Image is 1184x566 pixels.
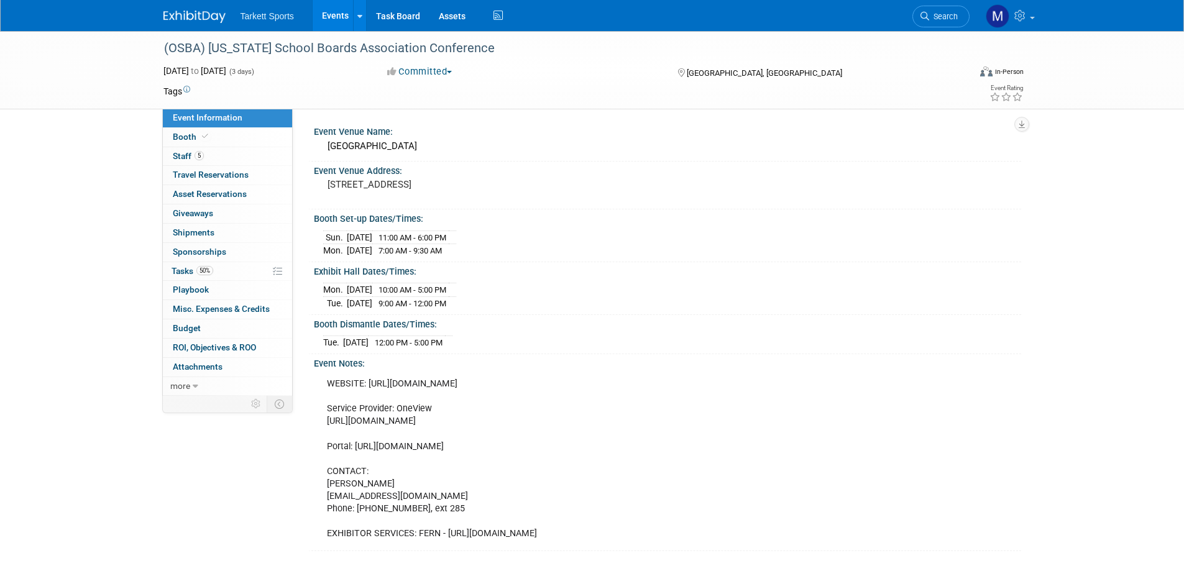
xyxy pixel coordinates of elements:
[163,358,292,377] a: Attachments
[980,66,993,76] img: Format-Inperson.png
[379,285,446,294] span: 10:00 AM - 5:00 PM
[163,204,292,223] a: Giveaways
[173,132,211,142] span: Booth
[347,244,372,257] td: [DATE]
[163,66,226,76] span: [DATE] [DATE]
[347,231,372,244] td: [DATE]
[173,323,201,333] span: Budget
[163,319,292,338] a: Budget
[163,377,292,396] a: more
[196,266,213,275] span: 50%
[173,285,209,294] span: Playbook
[163,185,292,204] a: Asset Reservations
[379,233,446,242] span: 11:00 AM - 6:00 PM
[383,65,457,78] button: Committed
[246,396,267,412] td: Personalize Event Tab Strip
[314,162,1021,177] div: Event Venue Address:
[267,396,292,412] td: Toggle Event Tabs
[912,6,970,27] a: Search
[173,112,242,122] span: Event Information
[202,133,208,140] i: Booth reservation complete
[195,151,204,160] span: 5
[163,262,292,281] a: Tasks50%
[228,68,254,76] span: (3 days)
[160,37,951,60] div: (OSBA) [US_STATE] School Boards Association Conference
[314,262,1021,278] div: Exhibit Hall Dates/Times:
[994,67,1024,76] div: In-Person
[173,304,270,314] span: Misc. Expenses & Credits
[173,151,204,161] span: Staff
[986,4,1009,28] img: megan powell
[347,297,372,310] td: [DATE]
[314,354,1021,370] div: Event Notes:
[163,166,292,185] a: Travel Reservations
[163,128,292,147] a: Booth
[163,281,292,299] a: Playbook
[241,11,294,21] span: Tarkett Sports
[163,11,226,23] img: ExhibitDay
[323,283,347,297] td: Mon.
[173,208,213,218] span: Giveaways
[173,247,226,257] span: Sponsorships
[318,372,883,546] div: WEBSITE: [URL][DOMAIN_NAME] Service Provider: OneView [URL][DOMAIN_NAME] Portal: [URL][DOMAIN_NAM...
[173,189,247,199] span: Asset Reservations
[375,338,443,347] span: 12:00 PM - 5:00 PM
[173,170,249,180] span: Travel Reservations
[687,68,842,78] span: [GEOGRAPHIC_DATA], [GEOGRAPHIC_DATA]
[189,66,201,76] span: to
[163,109,292,127] a: Event Information
[163,224,292,242] a: Shipments
[173,342,256,352] span: ROI, Objectives & ROO
[379,299,446,308] span: 9:00 AM - 12:00 PM
[314,209,1021,225] div: Booth Set-up Dates/Times:
[314,315,1021,331] div: Booth Dismantle Dates/Times:
[323,231,347,244] td: Sun.
[323,336,343,349] td: Tue.
[343,336,369,349] td: [DATE]
[379,246,442,255] span: 7:00 AM - 9:30 AM
[323,244,347,257] td: Mon.
[172,266,213,276] span: Tasks
[173,362,223,372] span: Attachments
[929,12,958,21] span: Search
[163,147,292,166] a: Staff5
[163,243,292,262] a: Sponsorships
[323,297,347,310] td: Tue.
[347,283,372,297] td: [DATE]
[163,339,292,357] a: ROI, Objectives & ROO
[896,65,1024,83] div: Event Format
[163,300,292,319] a: Misc. Expenses & Credits
[989,85,1023,91] div: Event Rating
[170,381,190,391] span: more
[314,122,1021,138] div: Event Venue Name:
[323,137,1012,156] div: [GEOGRAPHIC_DATA]
[173,227,214,237] span: Shipments
[328,179,595,190] pre: [STREET_ADDRESS]
[163,85,190,98] td: Tags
